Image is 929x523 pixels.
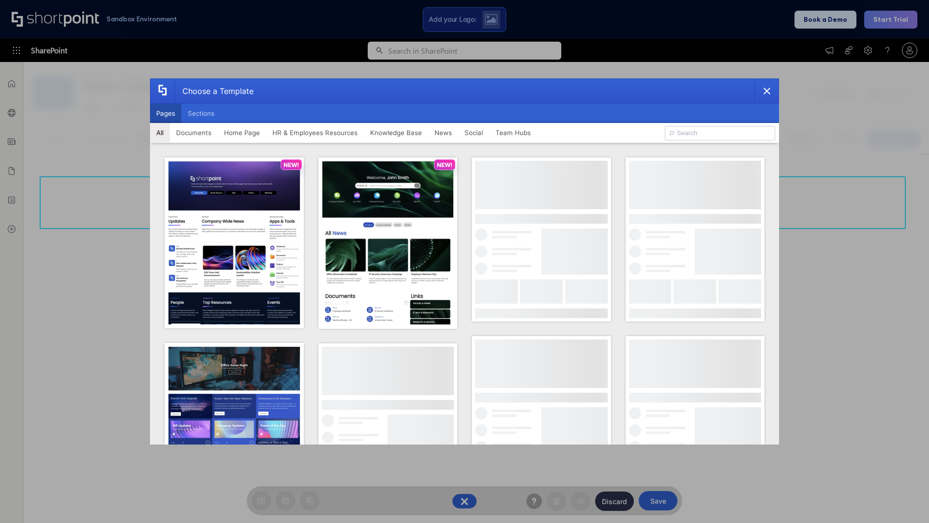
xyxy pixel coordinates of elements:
button: News [428,123,458,142]
button: Pages [150,104,181,123]
button: Social [458,123,489,142]
div: template selector [150,78,779,445]
button: All [150,123,170,142]
button: Sections [181,104,221,123]
p: NEW! [284,161,299,169]
button: Home Page [218,123,266,142]
input: Search [665,126,775,140]
div: Choose a Template [175,79,254,103]
iframe: Chat Widget [881,477,929,523]
button: HR & Employees Resources [266,123,364,142]
button: Knowledge Base [364,123,428,142]
p: NEW! [437,161,452,169]
button: Team Hubs [489,123,537,142]
button: Documents [170,123,218,142]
